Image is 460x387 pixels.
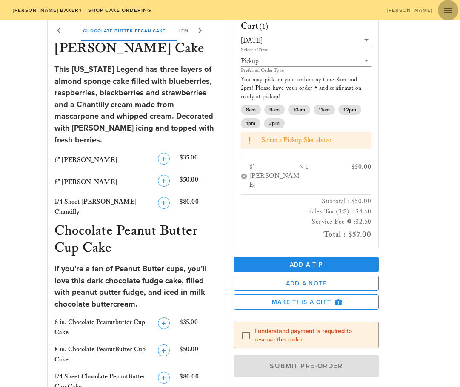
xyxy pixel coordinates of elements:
[241,57,259,65] div: Pickup
[241,228,371,241] h2: Total : $57.00
[12,7,151,13] span: [PERSON_NAME] Bakery - Shop Cake Ordering
[381,4,438,16] a: [PERSON_NAME]
[54,178,117,186] span: 8" [PERSON_NAME]
[261,136,331,144] span: Select a Pickup Slot above
[178,195,220,219] div: $80.00
[249,163,300,189] div: 8" [PERSON_NAME]
[241,35,371,46] div: [DATE]
[386,7,433,13] span: [PERSON_NAME]
[54,345,146,364] span: 8 in. Chocolate PeanutButter Cup Cake
[241,280,371,287] span: Add a Note
[53,222,220,258] h3: Chocolate Peanut Butter Cup Cake
[254,327,371,344] label: I understand payment is required to reserve this order.
[241,217,371,228] h3: Service Fee :
[178,151,220,170] div: $35.00
[241,37,263,45] div: [DATE]
[259,21,269,31] span: (1)
[269,118,279,128] span: 2pm
[241,207,371,217] h3: Sales Tax (9%) : $4.50
[54,198,137,216] span: 1/4 Sheet [PERSON_NAME] Chantilly
[246,118,255,128] span: 1pm
[54,318,145,336] span: 6 in. Chocolate Peanutbutter Cup Cake
[178,343,220,367] div: $50.00
[241,48,371,53] div: Select a Time
[243,362,369,370] span: Submit Pre-Order
[234,294,379,310] button: Make this a Gift
[241,298,371,306] span: Make this a Gift
[178,173,220,192] div: $50.00
[293,105,305,115] span: 10am
[355,218,371,226] span: $2.50
[241,196,371,207] h3: Subtotal : $50.00
[178,316,220,339] div: $35.00
[246,105,256,115] span: 8am
[241,76,371,101] p: You may pick up your order any time 8am and 2pm! Please have your order # and confirmation ready ...
[172,20,245,41] div: Lemon Chantilly Cake
[234,276,379,291] button: Add a Note
[54,263,218,310] div: If you're a fan of Peanut Butter cups, you'll love this dark chocolate fudge cake, filled with pe...
[341,163,371,189] div: $50.00
[241,68,371,73] div: Preferred Order Type
[269,105,279,115] span: 9am
[7,4,157,16] a: [PERSON_NAME] Bakery - Shop Cake Ordering
[319,105,330,115] span: 11am
[54,64,218,146] div: This [US_STATE] Legend has three layers of almond sponge cake filled with blueberries, raspberrie...
[76,20,172,41] div: Chocolate Butter Pecan Cake
[54,156,117,164] span: 6" [PERSON_NAME]
[343,105,356,115] span: 12pm
[234,257,379,272] button: Add a Tip
[300,163,341,189] div: × 1
[241,20,269,33] h3: Cart
[53,40,220,59] h3: [PERSON_NAME] Cake
[240,261,372,268] span: Add a Tip
[234,355,379,377] button: Submit Pre-Order
[241,55,371,66] div: Pickup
